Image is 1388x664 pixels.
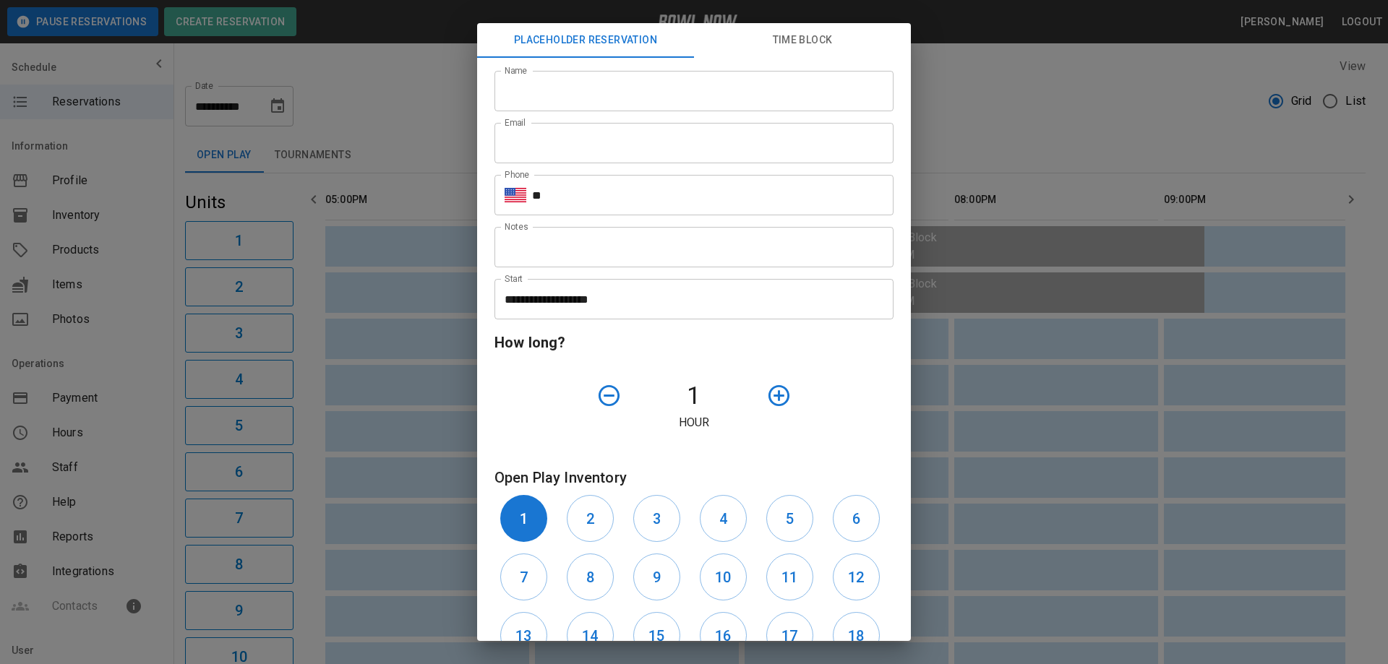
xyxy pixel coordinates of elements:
[786,507,794,530] h6: 5
[520,507,528,530] h6: 1
[500,612,547,659] button: 13
[494,279,883,319] input: Choose date, selected date is Aug 10, 2025
[700,612,747,659] button: 16
[700,553,747,600] button: 10
[586,566,594,589] h6: 8
[477,23,694,58] button: Placeholder Reservation
[582,624,598,647] h6: 14
[715,566,731,589] h6: 10
[586,507,594,530] h6: 2
[781,624,797,647] h6: 17
[633,612,680,659] button: 15
[520,566,528,589] h6: 7
[766,495,813,542] button: 5
[833,495,880,542] button: 6
[766,612,813,659] button: 17
[653,507,661,530] h6: 3
[567,553,614,600] button: 8
[567,495,614,542] button: 2
[627,381,761,411] h4: 1
[852,507,860,530] h6: 6
[848,624,864,647] h6: 18
[694,23,911,58] button: Time Block
[633,553,680,600] button: 9
[715,624,731,647] h6: 16
[700,495,747,542] button: 4
[633,495,680,542] button: 3
[515,624,531,647] h6: 13
[494,414,894,431] p: Hour
[833,553,880,600] button: 12
[719,507,727,530] h6: 4
[494,466,894,489] h6: Open Play Inventory
[781,566,797,589] h6: 11
[494,331,894,354] h6: How long?
[505,184,526,206] button: Select country
[500,553,547,600] button: 7
[567,612,614,659] button: 14
[833,612,880,659] button: 18
[653,566,661,589] h6: 9
[848,566,864,589] h6: 12
[500,495,547,542] button: 1
[505,168,529,181] label: Phone
[505,272,523,285] label: Start
[648,624,664,647] h6: 15
[766,553,813,600] button: 11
